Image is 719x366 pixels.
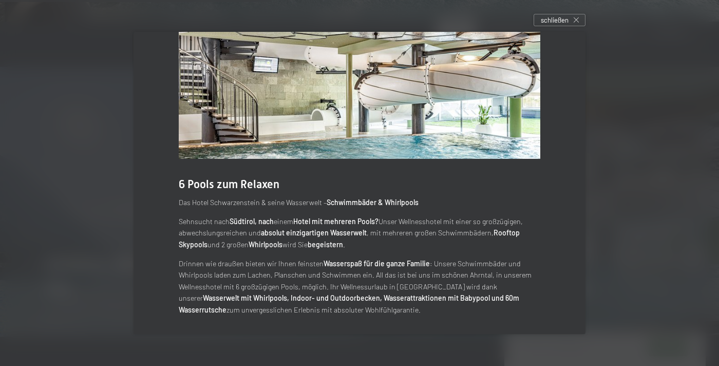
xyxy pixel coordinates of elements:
strong: Wasserwelt mit Whirlpools, Indoor- und Outdoorbecken, Wasserattraktionen mit Babypool und 60m Was... [179,294,519,314]
strong: Wasserspaß für die ganze Familie [324,259,430,268]
p: Das Hotel Schwarzenstein & seine Wasserwelt – [179,197,540,209]
strong: begeistern [308,240,343,249]
strong: Hotel mit mehreren Pools? [293,217,379,226]
strong: Rooftop Skypools [179,228,520,249]
span: schließen [541,15,569,25]
p: Sehnsucht nach einem Unser Wellnesshotel mit einer so großzügigen, abwechslungsreichen und , mit ... [179,216,540,251]
span: 6 Pools zum Relaxen [179,178,279,191]
img: Urlaub - Schwimmbad - Sprudelbänke - Babybecken uvw. [179,4,540,159]
p: Drinnen wie draußen bieten wir Ihnen feinsten : Unsere Schwimmbäder und Whirlpools laden zum Lach... [179,258,540,316]
strong: Südtirol, nach [230,217,274,226]
strong: Whirlpools [249,240,282,249]
strong: absolut einzigartigen Wasserwelt [261,228,367,237]
strong: Schwimmbäder & Whirlpools [327,198,419,207]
